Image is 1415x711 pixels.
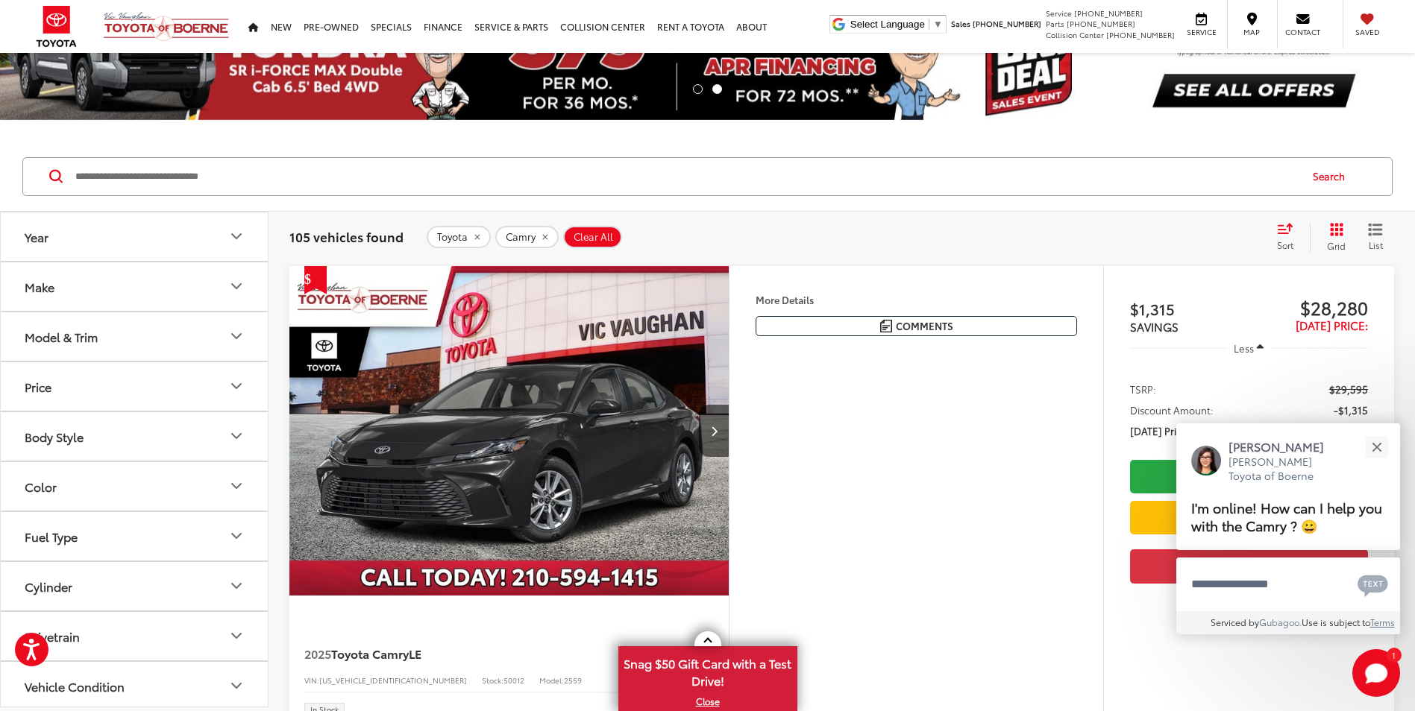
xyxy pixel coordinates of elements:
[1130,382,1156,396] span: TSRP:
[495,226,559,248] button: remove Camry
[1,562,269,610] button: CylinderCylinder
[756,294,1077,305] h4: More Details
[228,327,245,345] div: Model & Trim
[289,266,730,597] img: 2025 Toyota Camry LE
[951,18,970,29] span: Sales
[539,674,564,686] span: Model:
[850,19,925,30] span: Select Language
[1270,222,1310,252] button: Select sort value
[1067,18,1135,29] span: [PHONE_NUMBER]
[1046,7,1072,19] span: Service
[563,226,622,248] button: Clear All
[25,529,78,543] div: Fuel Type
[1334,402,1368,417] span: -$1,315
[1130,460,1368,493] a: Check Availability
[756,316,1077,336] button: Comments
[896,319,953,333] span: Comments
[564,674,582,686] span: 2559
[228,527,245,545] div: Fuel Type
[1249,296,1368,318] span: $28,280
[25,679,125,693] div: Vehicle Condition
[973,18,1041,29] span: [PHONE_NUMBER]
[1368,238,1383,251] span: List
[1352,649,1400,697] svg: Start Chat
[1285,27,1320,37] span: Contact
[289,266,730,596] div: 2025 Toyota Camry LE 0
[1229,455,1339,484] p: [PERSON_NAME] Toyota of Boerne
[1227,335,1272,361] button: Less
[1310,222,1357,252] button: Grid View
[25,429,84,443] div: Body Style
[1130,423,1190,438] span: [DATE] Price:
[1,512,269,560] button: Fuel TypeFuel Type
[574,231,613,243] span: Clear All
[304,674,319,686] span: VIN:
[1329,382,1368,396] span: $29,595
[228,577,245,595] div: Cylinder
[1,462,269,511] button: ColorColor
[289,227,404,245] span: 105 vehicles found
[331,645,409,662] span: Toyota Camry
[503,674,524,686] span: 50012
[228,227,245,245] div: Year
[1106,29,1175,40] span: [PHONE_NUMBER]
[74,159,1299,195] input: Search by Make, Model, or Keyword
[1,662,269,710] button: Vehicle ConditionVehicle Condition
[1,412,269,461] button: Body StyleBody Style
[25,579,72,593] div: Cylinder
[409,645,421,662] span: LE
[228,677,245,695] div: Vehicle Condition
[1392,651,1396,658] span: 1
[103,11,230,42] img: Vic Vaughan Toyota of Boerne
[228,627,245,645] div: Drivetrain
[699,405,729,457] button: Next image
[620,648,796,693] span: Snag $50 Gift Card with a Test Drive!
[1352,649,1400,697] button: Toggle Chat Window
[1299,158,1367,195] button: Search
[1,312,269,361] button: Model & TrimModel & Trim
[319,674,467,686] span: [US_VEHICLE_IDENTIFICATION_NUMBER]
[304,645,331,662] span: 2025
[1370,616,1395,628] a: Terms
[25,230,48,244] div: Year
[289,266,730,596] a: 2025 Toyota Camry LE2025 Toyota Camry LE2025 Toyota Camry LE2025 Toyota Camry LE
[1185,27,1218,37] span: Service
[437,231,468,243] span: Toyota
[1358,573,1388,597] svg: Text
[1277,238,1293,251] span: Sort
[1353,567,1393,601] button: Chat with SMS
[1176,423,1400,634] div: Close[PERSON_NAME][PERSON_NAME] Toyota of BoerneI'm online! How can I help you with the Camry ? 😀...
[1176,557,1400,611] textarea: Type your message
[1,362,269,411] button: PricePrice
[25,479,57,493] div: Color
[228,277,245,295] div: Make
[427,226,491,248] button: remove Toyota
[1130,501,1368,534] a: Value Your Trade
[1351,27,1384,37] span: Saved
[25,329,98,344] div: Model & Trim
[1130,402,1214,417] span: Discount Amount:
[1229,438,1339,455] p: [PERSON_NAME]
[228,477,245,495] div: Color
[304,645,662,662] a: 2025Toyota CamryLE
[850,19,943,30] a: Select Language​
[25,629,80,643] div: Drivetrain
[1235,27,1268,37] span: Map
[482,674,503,686] span: Stock:
[1357,222,1394,252] button: List View
[1361,431,1393,463] button: Close
[1,612,269,660] button: DrivetrainDrivetrain
[25,379,51,394] div: Price
[1130,318,1179,335] span: SAVINGS
[1074,7,1143,19] span: [PHONE_NUMBER]
[933,19,943,30] span: ▼
[1046,29,1104,40] span: Collision Center
[304,266,327,294] span: Get Price Drop Alert
[228,427,245,445] div: Body Style
[1046,18,1064,29] span: Parts
[1302,616,1370,628] span: Use is subject to
[506,231,536,243] span: Camry
[1130,297,1249,320] span: $1,315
